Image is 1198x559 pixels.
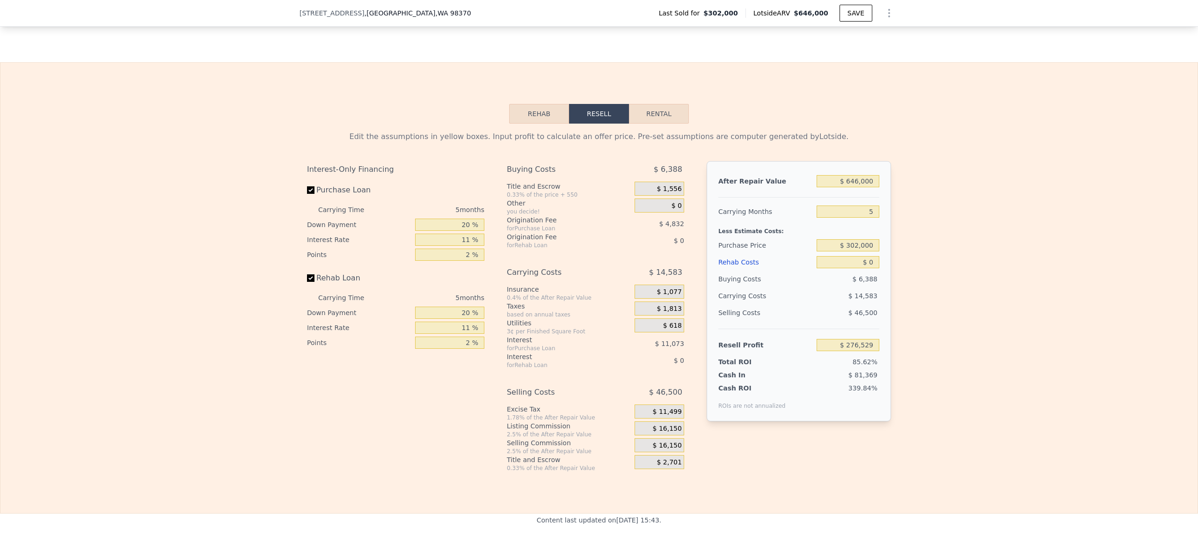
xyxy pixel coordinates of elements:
[659,220,684,228] span: $ 4,832
[672,202,682,210] span: $ 0
[659,8,704,18] span: Last Sold for
[307,186,314,194] input: Purchase Loan
[718,393,786,410] div: ROIs are not annualized
[435,9,471,17] span: , WA 98370
[853,275,877,283] span: $ 6,388
[507,455,631,464] div: Title and Escrow
[848,309,877,316] span: $ 46,500
[507,421,631,431] div: Listing Commission
[674,237,684,244] span: $ 0
[307,217,411,232] div: Down Payment
[848,292,877,300] span: $ 14,583
[307,232,411,247] div: Interest Rate
[718,287,777,304] div: Carrying Costs
[307,274,314,282] input: Rehab Loan
[753,8,794,18] span: Lotside ARV
[718,337,813,353] div: Resell Profit
[307,305,411,320] div: Down Payment
[318,202,379,217] div: Carrying Time
[507,311,631,318] div: based on annual taxes
[657,305,681,313] span: $ 1,813
[840,5,872,22] button: SAVE
[655,340,684,347] span: $ 11,073
[848,384,877,392] span: 339.84%
[307,247,411,262] div: Points
[703,8,738,18] span: $302,000
[649,264,682,281] span: $ 14,583
[718,304,813,321] div: Selling Costs
[657,288,681,296] span: $ 1,077
[365,8,471,18] span: , [GEOGRAPHIC_DATA]
[507,318,631,328] div: Utilities
[507,431,631,438] div: 2.5% of the After Repair Value
[318,290,379,305] div: Carrying Time
[507,264,611,281] div: Carrying Costs
[718,220,879,237] div: Less Estimate Costs:
[657,458,681,467] span: $ 2,701
[507,405,631,414] div: Excise Tax
[718,203,813,220] div: Carrying Months
[307,161,484,178] div: Interest-Only Financing
[507,448,631,455] div: 2.5% of the After Repair Value
[307,320,411,335] div: Interest Rate
[653,408,682,416] span: $ 11,499
[663,322,682,330] span: $ 618
[307,270,411,287] label: Rehab Loan
[848,371,877,379] span: $ 81,369
[653,425,682,433] span: $ 16,150
[507,208,631,215] div: you decide!
[507,384,611,401] div: Selling Costs
[507,294,631,302] div: 0.4% of the After Repair Value
[507,191,631,199] div: 0.33% of the price + 550
[507,464,631,472] div: 0.33% of the After Repair Value
[507,285,631,294] div: Insurance
[853,358,877,366] span: 85.62%
[507,199,631,208] div: Other
[718,173,813,190] div: After Repair Value
[718,271,813,287] div: Buying Costs
[674,357,684,364] span: $ 0
[507,225,611,232] div: for Purchase Loan
[507,232,611,242] div: Origination Fee
[507,361,611,369] div: for Rehab Loan
[507,328,631,335] div: 3¢ per Finished Square Foot
[718,383,786,393] div: Cash ROI
[629,104,689,124] button: Rental
[880,4,898,22] button: Show Options
[507,414,631,421] div: 1.78% of the After Repair Value
[507,215,611,225] div: Origination Fee
[718,370,777,380] div: Cash In
[654,161,682,178] span: $ 6,388
[569,104,629,124] button: Resell
[649,384,682,401] span: $ 46,500
[718,254,813,271] div: Rehab Costs
[307,182,411,199] label: Purchase Loan
[383,202,484,217] div: 5 months
[509,104,569,124] button: Rehab
[507,335,611,345] div: Interest
[507,182,631,191] div: Title and Escrow
[307,335,411,350] div: Points
[507,161,611,178] div: Buying Costs
[307,131,891,142] div: Edit the assumptions in yellow boxes. Input profit to calculate an offer price. Pre-set assumptio...
[507,302,631,311] div: Taxes
[794,9,828,17] span: $646,000
[507,438,631,448] div: Selling Commission
[657,185,681,193] span: $ 1,556
[299,8,365,18] span: [STREET_ADDRESS]
[653,441,682,450] span: $ 16,150
[507,345,611,352] div: for Purchase Loan
[718,357,777,367] div: Total ROI
[718,237,813,254] div: Purchase Price
[507,242,611,249] div: for Rehab Loan
[383,290,484,305] div: 5 months
[507,352,611,361] div: Interest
